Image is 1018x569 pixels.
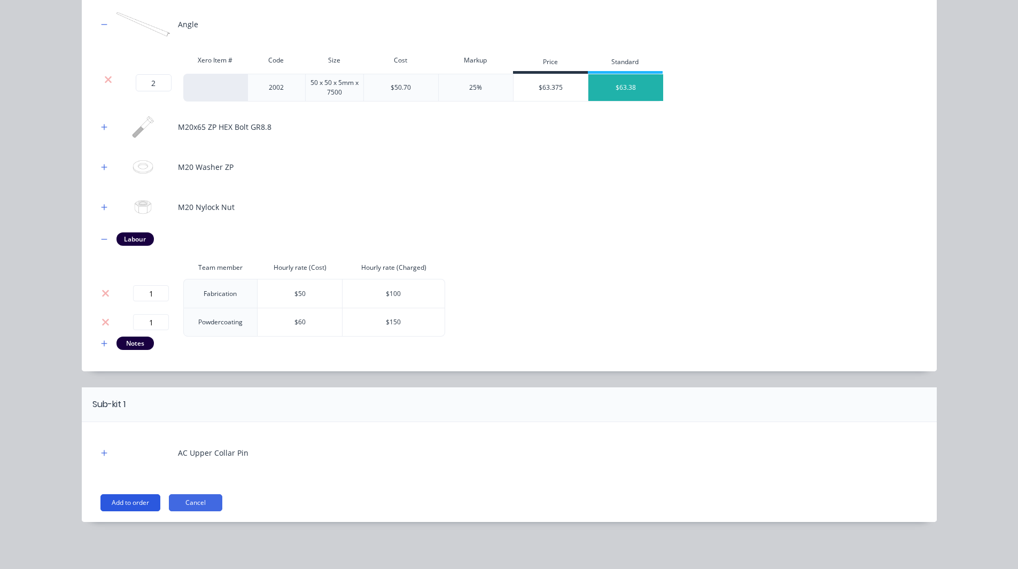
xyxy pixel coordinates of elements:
[178,121,271,132] div: M20x65 ZP HEX Bolt GR8.8
[514,74,588,101] div: $63.375
[438,50,513,71] div: Markup
[386,289,401,298] span: $ 100
[92,398,126,411] div: Sub-kit 1
[178,201,235,213] div: M20 Nylock Nut
[183,308,258,337] td: Powdercoating
[247,74,306,102] div: 2002
[588,52,663,74] div: Standard
[116,192,170,222] img: M20 Nylock Nut
[116,10,170,39] img: Angle
[294,289,306,298] span: $ 50
[183,279,258,308] td: Fabrication
[513,52,588,74] div: Price
[116,112,170,142] img: M20x65 ZP HEX Bolt GR8.8
[183,256,258,279] th: Team member
[116,152,170,182] img: M20 Washer ZP
[169,494,222,511] button: Cancel
[588,74,663,101] div: $63.38
[178,447,248,458] div: AC Upper Collar Pin
[133,314,169,330] input: 0
[100,494,160,511] button: Add to order
[363,50,438,71] div: Cost
[343,256,445,279] th: Hourly rate (Charged)
[305,50,363,71] div: Size
[386,317,401,326] span: $ 150
[136,74,172,91] input: ?
[183,50,247,71] div: Xero Item #
[247,50,306,71] div: Code
[391,83,411,92] div: $50.70
[133,285,169,301] input: 0
[178,19,198,30] div: Angle
[305,74,363,102] div: 50 x 50 x 5mm x 7500
[178,161,234,173] div: M20 Washer ZP
[469,83,482,92] div: 25%
[294,317,306,326] span: $ 60
[116,337,154,349] div: Notes
[116,232,154,245] div: Labour
[258,256,343,279] th: Hourly rate (Cost)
